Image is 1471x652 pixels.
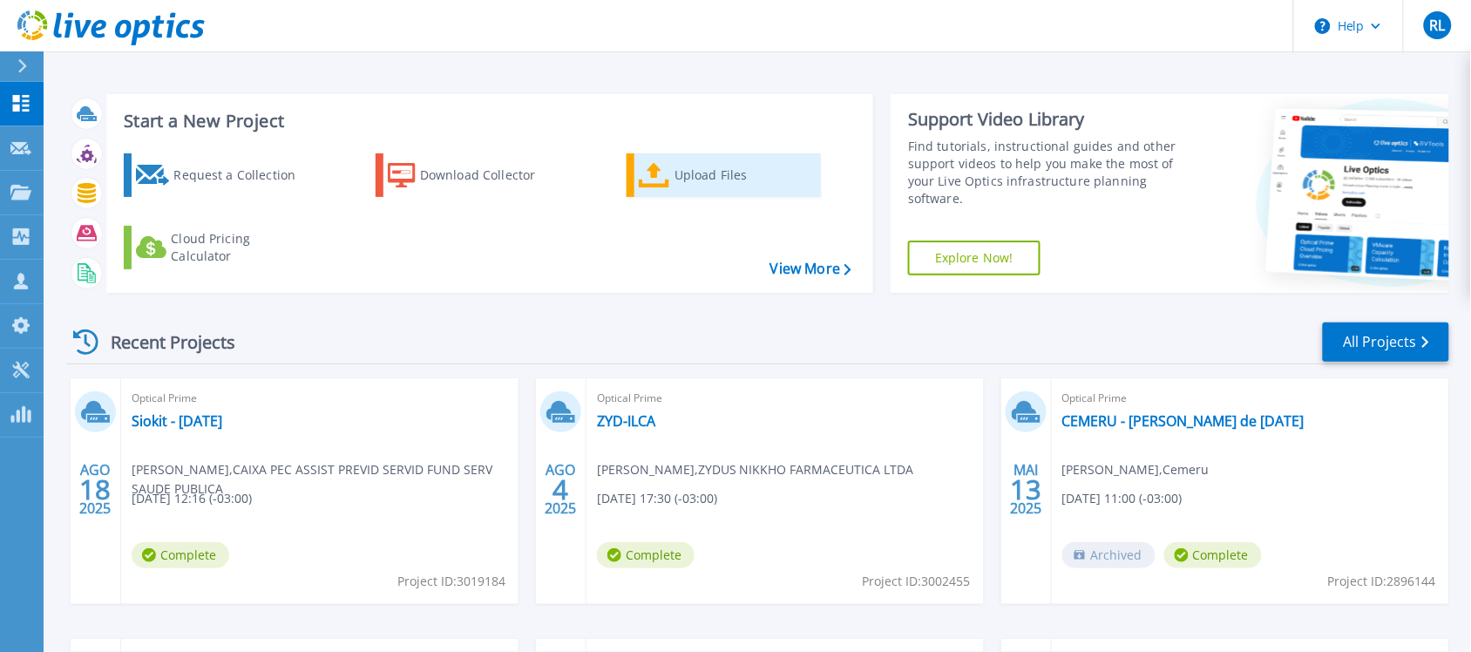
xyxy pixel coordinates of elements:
[79,482,111,497] span: 18
[124,112,851,131] h3: Start a New Project
[1328,572,1436,591] span: Project ID: 2896144
[1164,542,1262,568] span: Complete
[1062,412,1305,430] a: CEMERU - [PERSON_NAME] de [DATE]
[397,572,505,591] span: Project ID: 3019184
[171,230,310,265] div: Cloud Pricing Calculator
[863,572,971,591] span: Project ID: 3002455
[674,158,814,193] div: Upload Files
[1009,458,1042,521] div: MAI 2025
[132,489,252,508] span: [DATE] 12:16 (-03:00)
[908,241,1041,275] a: Explore Now!
[597,412,655,430] a: ZYD-ILCA
[1062,489,1183,508] span: [DATE] 11:00 (-03:00)
[552,482,568,497] span: 4
[1429,18,1445,32] span: RL
[770,261,851,277] a: View More
[420,158,559,193] div: Download Collector
[544,458,577,521] div: AGO 2025
[1323,323,1449,362] a: All Projects
[78,458,112,521] div: AGO 2025
[908,138,1190,207] div: Find tutorials, instructional guides and other support videos to help you make the most of your L...
[173,158,313,193] div: Request a Collection
[376,153,570,197] a: Download Collector
[597,389,973,408] span: Optical Prime
[1010,482,1041,497] span: 13
[597,489,717,508] span: [DATE] 17:30 (-03:00)
[597,542,695,568] span: Complete
[132,389,508,408] span: Optical Prime
[67,321,259,363] div: Recent Projects
[124,226,318,269] a: Cloud Pricing Calculator
[1062,542,1156,568] span: Archived
[908,108,1190,131] div: Support Video Library
[124,153,318,197] a: Request a Collection
[1062,389,1439,408] span: Optical Prime
[1062,460,1210,479] span: [PERSON_NAME] , Cemeru
[597,460,914,479] span: [PERSON_NAME] , ZYDUS NIKKHO FARMACEUTICA LTDA
[132,460,519,499] span: [PERSON_NAME] , CAIXA PEC ASSIST PREVID SERVID FUND SERV SAUDE PUBLICA
[132,412,222,430] a: Siokit - [DATE]
[627,153,821,197] a: Upload Files
[132,542,229,568] span: Complete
